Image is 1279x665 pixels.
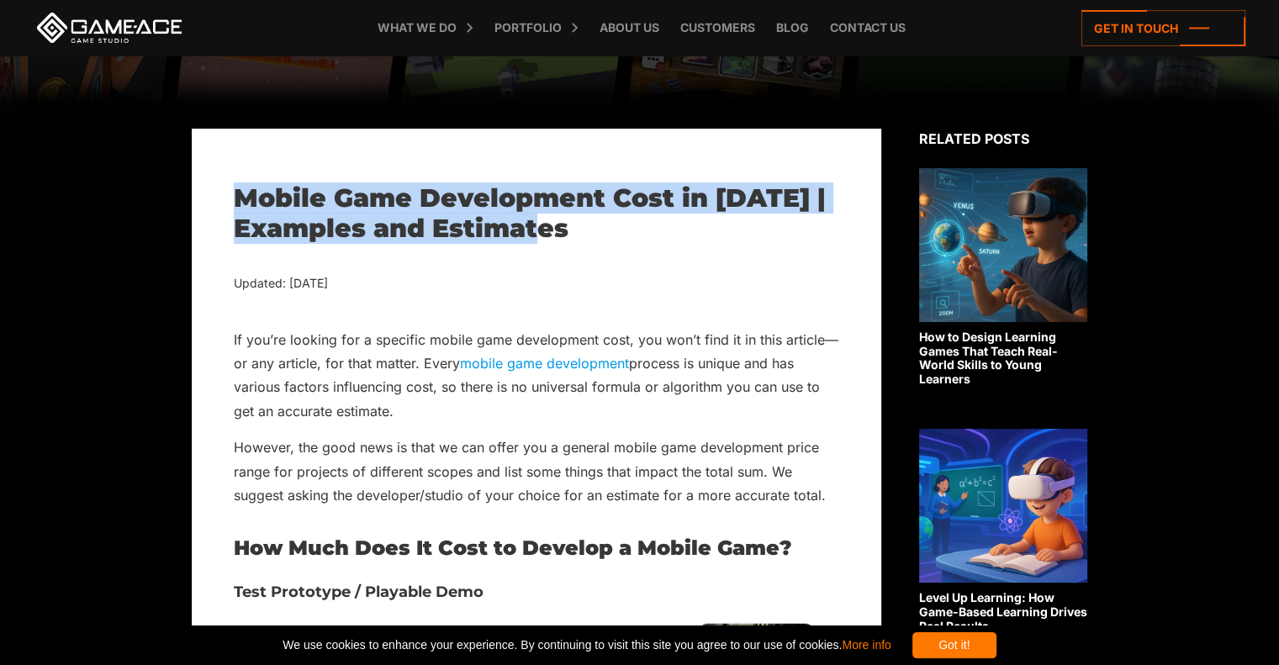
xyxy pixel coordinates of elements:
[234,273,839,294] div: Updated: [DATE]
[912,632,996,658] div: Got it!
[919,129,1087,149] div: Related posts
[919,429,1087,633] a: Level Up Learning: How Game-Based Learning Drives Real Results
[1081,10,1245,46] a: Get in touch
[234,328,839,424] p: If you’re looking for a specific mobile game development cost, you won’t find it in this article—...
[842,638,891,652] a: More info
[234,537,839,559] h2: How Much Does It Cost to Develop a Mobile Game?
[919,168,1087,387] a: How to Design Learning Games That Teach Real-World Skills to Young Learners
[234,584,839,601] h3: Test Prototype / Playable Demo
[919,168,1087,322] img: Related
[283,632,891,658] span: We use cookies to enhance your experience. By continuing to visit this site you agree to our use ...
[919,429,1087,583] img: Related
[234,435,839,507] p: However, the good news is that we can offer you a general mobile game development price range for...
[234,183,839,244] h1: Mobile Game Development Cost in [DATE] | Examples and Estimates
[460,355,629,372] a: mobile game development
